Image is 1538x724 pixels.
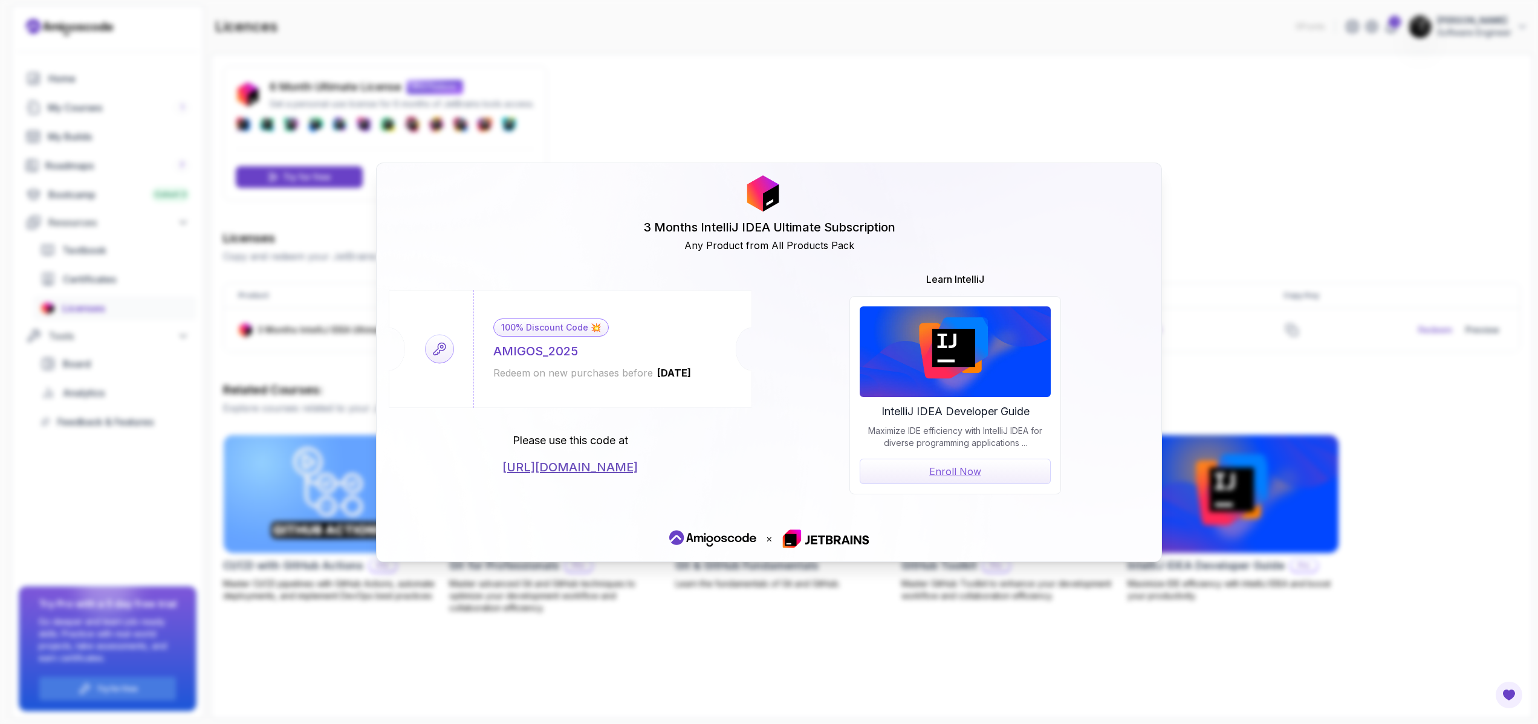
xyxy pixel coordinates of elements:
[493,366,692,380] div: Redeem on new purchases before
[1494,680,1523,709] button: Open Feedback Button
[860,306,1051,397] img: JetBrains Logo
[684,238,854,253] h2: Any Product from All Products Pack
[513,432,628,449] p: Please use this code at
[493,318,609,337] div: 100% Discount Code 💥
[643,219,895,236] h1: 3 Months IntelliJ IDEA Ultimate Subscription
[502,459,638,476] a: [URL][DOMAIN_NAME]
[745,175,781,212] img: JetBrains Logo
[860,425,1051,449] p: Maximize IDE efficiency with IntelliJ IDEA for diverse programming applications ...
[656,367,692,379] span: [DATE]
[860,403,1051,420] h2: IntelliJ IDEA Developer Guide
[493,343,578,360] div: AMIGOS_2025
[849,272,1061,286] h1: Learn IntelliJ
[860,459,1051,484] a: Enroll Now
[766,531,773,546] p: ×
